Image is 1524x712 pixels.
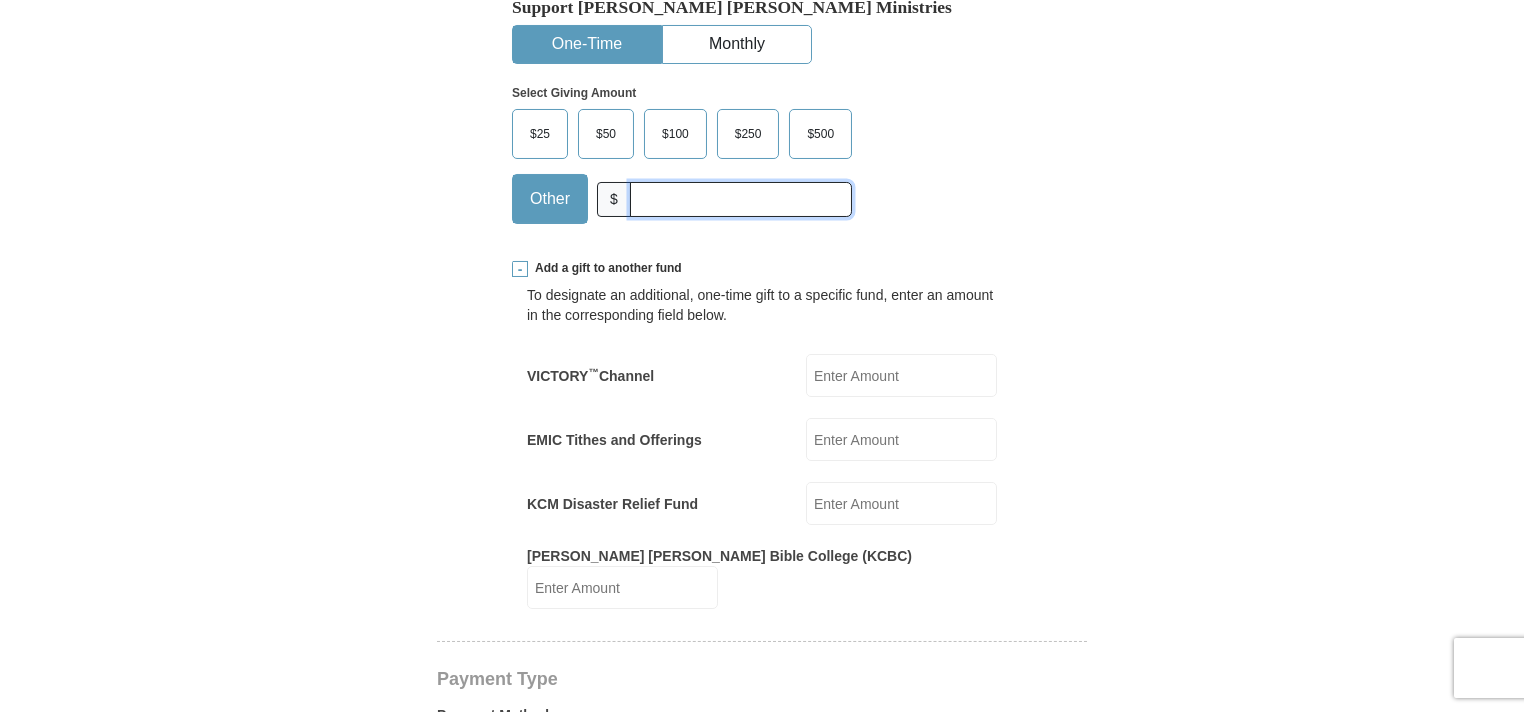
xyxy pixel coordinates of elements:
[806,482,997,525] input: Enter Amount
[527,546,912,566] label: [PERSON_NAME] [PERSON_NAME] Bible College (KCBC)
[437,671,1087,687] h4: Payment Type
[597,182,631,217] span: $
[586,119,626,149] span: $50
[527,566,718,609] input: Enter Amount
[527,285,997,325] div: To designate an additional, one-time gift to a specific fund, enter an amount in the correspondin...
[663,26,811,63] button: Monthly
[520,184,580,214] span: Other
[725,119,772,149] span: $250
[806,418,997,461] input: Enter Amount
[528,260,682,277] span: Add a gift to another fund
[652,119,699,149] span: $100
[527,366,654,386] label: VICTORY Channel
[797,119,844,149] span: $500
[513,26,661,63] button: One-Time
[588,366,599,378] sup: ™
[630,182,852,217] input: Other Amount
[520,119,560,149] span: $25
[527,494,698,514] label: KCM Disaster Relief Fund
[512,86,636,100] strong: Select Giving Amount
[806,354,997,397] input: Enter Amount
[527,430,702,450] label: EMIC Tithes and Offerings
